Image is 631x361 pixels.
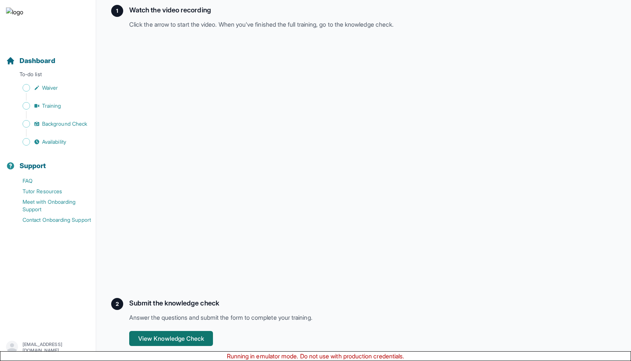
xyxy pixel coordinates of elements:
[42,102,61,110] span: Training
[6,83,96,93] a: Waiver
[6,341,90,354] button: [EMAIL_ADDRESS][DOMAIN_NAME]
[129,313,544,322] p: Answer the questions and submit the form to complete your training.
[6,186,96,197] a: Tutor Resources
[3,71,93,81] p: To-do list
[129,41,544,274] iframe: Training Video
[6,8,23,32] img: logo
[3,149,93,174] button: Support
[6,137,96,147] a: Availability
[116,300,119,308] span: 2
[129,331,213,346] button: View Knowledge Check
[6,215,96,225] a: Contact Onboarding Support
[6,176,96,186] a: FAQ
[129,5,544,15] h2: Watch the video recording
[116,7,118,15] span: 1
[3,44,93,69] button: Dashboard
[20,161,46,171] span: Support
[23,341,90,353] p: [EMAIL_ADDRESS][DOMAIN_NAME]
[42,84,58,92] span: Waiver
[6,197,96,215] a: Meet with Onboarding Support
[129,335,213,342] a: View Knowledge Check
[6,119,96,129] a: Background Check
[42,138,66,146] span: Availability
[6,56,55,66] a: Dashboard
[42,120,87,128] span: Background Check
[129,20,544,29] p: Click the arrow to start the video. When you've finished the full training, go to the knowledge c...
[20,56,55,66] span: Dashboard
[129,298,544,308] h2: Submit the knowledge check
[6,101,96,111] a: Training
